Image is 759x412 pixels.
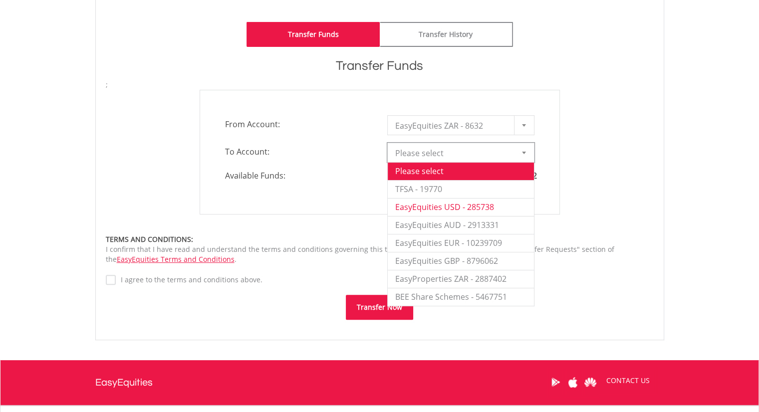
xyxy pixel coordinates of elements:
[388,180,534,198] li: TFSA - 19770
[380,22,513,47] a: Transfer History
[599,367,657,395] a: CONTACT US
[395,143,511,163] span: Please select
[106,234,654,264] div: I confirm that I have read and understand the terms and conditions governing this transaction, as...
[106,57,654,75] h1: Transfer Funds
[218,143,380,161] span: To Account:
[117,254,235,264] a: EasyEquities Terms and Conditions
[388,216,534,234] li: EasyEquities AUD - 2913331
[388,162,534,180] li: Please select
[388,198,534,216] li: EasyEquities USD - 285738
[388,234,534,252] li: EasyEquities EUR - 10239709
[395,116,511,136] span: EasyEquities ZAR - 8632
[106,234,654,244] div: TERMS AND CONDITIONS:
[218,115,380,133] span: From Account:
[95,360,153,405] a: EasyEquities
[388,288,534,306] li: BEE Share Schemes - 5467751
[564,367,582,398] a: Apple
[547,367,564,398] a: Google Play
[218,170,380,182] span: Available Funds:
[388,270,534,288] li: EasyProperties ZAR - 2887402
[388,252,534,270] li: EasyEquities GBP - 8796062
[106,80,654,320] form: ;
[247,22,380,47] a: Transfer Funds
[582,367,599,398] a: Huawei
[346,295,413,320] button: Transfer Now
[116,275,262,285] label: I agree to the terms and conditions above.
